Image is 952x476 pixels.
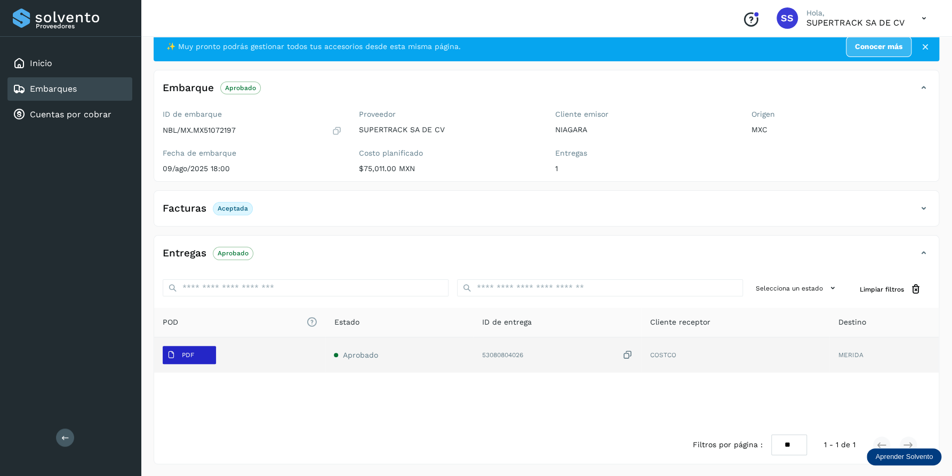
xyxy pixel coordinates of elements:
[154,244,939,271] div: EntregasAprobado
[7,52,132,75] div: Inicio
[829,337,939,373] td: MERIDA
[482,317,532,328] span: ID de entrega
[751,279,843,297] button: Selecciona un estado
[218,205,248,212] p: Aceptada
[875,453,933,461] p: Aprender Solvento
[163,110,342,119] label: ID de embarque
[225,84,256,92] p: Aprobado
[163,346,216,364] button: PDF
[166,41,461,52] span: ✨ Muy pronto podrás gestionar todos tus accesorios desde esta misma página.
[163,126,236,135] p: NBL/MX.MX51072197
[163,203,206,215] h4: Facturas
[867,448,941,465] div: Aprender Solvento
[163,164,342,173] p: 09/ago/2025 18:00
[218,249,249,257] p: Aprobado
[641,337,829,373] td: COSTCO
[359,125,538,134] p: SUPERTRACK SA DE CV
[359,149,538,158] label: Costo planificado
[359,110,538,119] label: Proveedor
[182,351,194,359] p: PDF
[154,199,939,226] div: FacturasAceptada
[693,439,763,450] span: Filtros por página :
[555,125,734,134] p: NIAGARA
[806,18,905,28] p: SUPERTRACK SA DE CV
[30,109,111,119] a: Cuentas por cobrar
[846,36,911,57] a: Conocer más
[860,285,904,294] span: Limpiar filtros
[838,317,866,328] span: Destino
[806,9,905,18] p: Hola,
[851,279,930,299] button: Limpiar filtros
[154,79,939,106] div: EmbarqueAprobado
[751,110,930,119] label: Origen
[824,439,855,450] span: 1 - 1 de 1
[342,351,378,359] span: Aprobado
[163,317,317,328] span: POD
[30,58,52,68] a: Inicio
[650,317,710,328] span: Cliente receptor
[751,125,930,134] p: MXC
[482,350,633,361] div: 53080804026
[555,110,734,119] label: Cliente emisor
[163,149,342,158] label: Fecha de embarque
[36,22,128,30] p: Proveedores
[334,317,359,328] span: Estado
[555,164,734,173] p: 1
[163,247,206,260] h4: Entregas
[163,82,214,94] h4: Embarque
[555,149,734,158] label: Entregas
[359,164,538,173] p: $75,011.00 MXN
[30,84,77,94] a: Embarques
[7,77,132,101] div: Embarques
[7,103,132,126] div: Cuentas por cobrar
